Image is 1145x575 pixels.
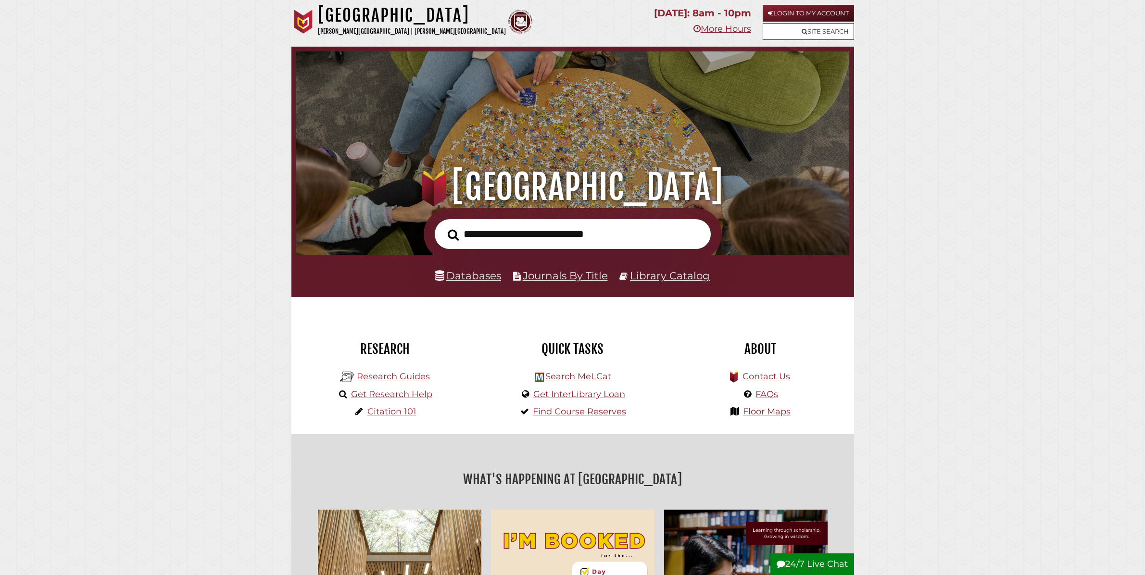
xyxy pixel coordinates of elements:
a: Search MeLCat [545,371,611,382]
a: Research Guides [357,371,430,382]
img: Calvin Theological Seminary [508,10,532,34]
i: Search [448,229,459,241]
img: Calvin University [291,10,315,34]
button: Search [443,226,464,244]
a: Login to My Account [763,5,854,22]
h2: What's Happening at [GEOGRAPHIC_DATA] [299,468,847,490]
img: Hekman Library Logo [340,370,354,384]
a: More Hours [693,24,751,34]
p: [PERSON_NAME][GEOGRAPHIC_DATA] | [PERSON_NAME][GEOGRAPHIC_DATA] [318,26,506,37]
a: Floor Maps [743,406,791,417]
a: Library Catalog [630,269,710,282]
h2: Quick Tasks [486,341,659,357]
a: Get Research Help [351,389,432,400]
h1: [GEOGRAPHIC_DATA] [318,5,506,26]
p: [DATE]: 8am - 10pm [654,5,751,22]
h2: Research [299,341,472,357]
a: Site Search [763,23,854,40]
img: Hekman Library Logo [535,373,544,382]
a: FAQs [755,389,778,400]
a: Contact Us [742,371,790,382]
a: Get InterLibrary Loan [533,389,625,400]
a: Journals By Title [523,269,608,282]
a: Find Course Reserves [533,406,626,417]
h1: [GEOGRAPHIC_DATA] [313,166,832,208]
h2: About [674,341,847,357]
a: Databases [435,269,501,282]
a: Citation 101 [367,406,416,417]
